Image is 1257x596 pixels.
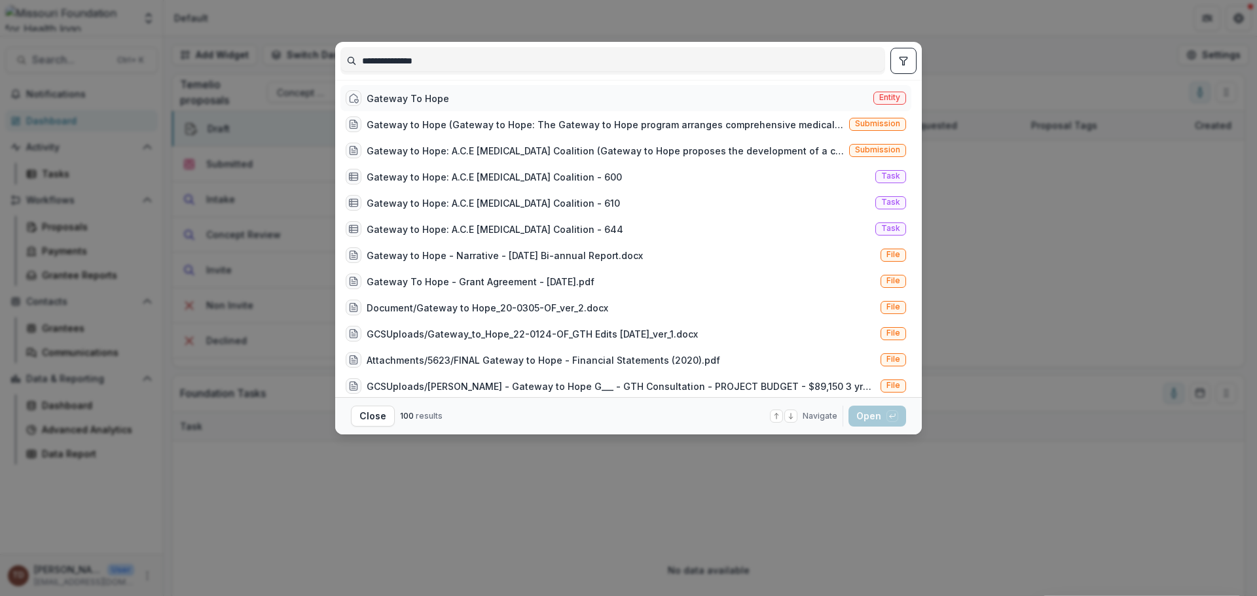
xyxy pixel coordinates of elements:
div: Attachments/5623/FINAL Gateway to Hope - Financial Statements (2020).pdf [367,353,720,367]
div: Gateway to Hope (Gateway to Hope: The Gateway to Hope program arranges comprehensive medical and ... [367,118,844,131]
button: toggle filters [890,48,917,74]
span: Task [881,224,900,233]
span: File [886,328,900,338]
div: GCSUploads/Gateway_to_Hope_22-0124-OF_GTH Edits [DATE]_ver_1.docx [367,327,698,341]
span: File [886,355,900,364]
div: Document/Gateway to Hope_20-0305-OF_ver_2.docx [367,301,608,315]
span: 100 [400,411,414,421]
div: Gateway to Hope - Narrative - [DATE] Bi-annual Report.docx [367,249,643,262]
div: Gateway to Hope: A.C.E [MEDICAL_DATA] Coalition - 600 [367,170,622,184]
span: Submission [855,119,900,128]
button: Open [848,406,906,427]
span: Task [881,198,900,207]
div: Gateway To Hope - Grant Agreement - [DATE].pdf [367,275,594,289]
span: File [886,302,900,311]
span: Entity [879,93,900,102]
div: Gateway to Hope: A.C.E [MEDICAL_DATA] Coalition (Gateway to Hope proposes the development of a co... [367,144,844,158]
span: File [886,381,900,390]
span: File [886,276,900,285]
div: Gateway To Hope [367,92,449,105]
div: Gateway to Hope: A.C.E [MEDICAL_DATA] Coalition - 644 [367,222,623,236]
div: GCSUploads/[PERSON_NAME] - Gateway to Hope G___ - GTH Consultation - PROJECT BUDGET - $89,150 3 y... [367,379,875,393]
span: Task [881,171,900,181]
span: Navigate [803,410,837,422]
button: Close [351,406,395,427]
span: results [416,411,443,421]
div: Gateway to Hope: A.C.E [MEDICAL_DATA] Coalition - 610 [367,196,620,210]
span: Submission [855,145,900,154]
span: File [886,250,900,259]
